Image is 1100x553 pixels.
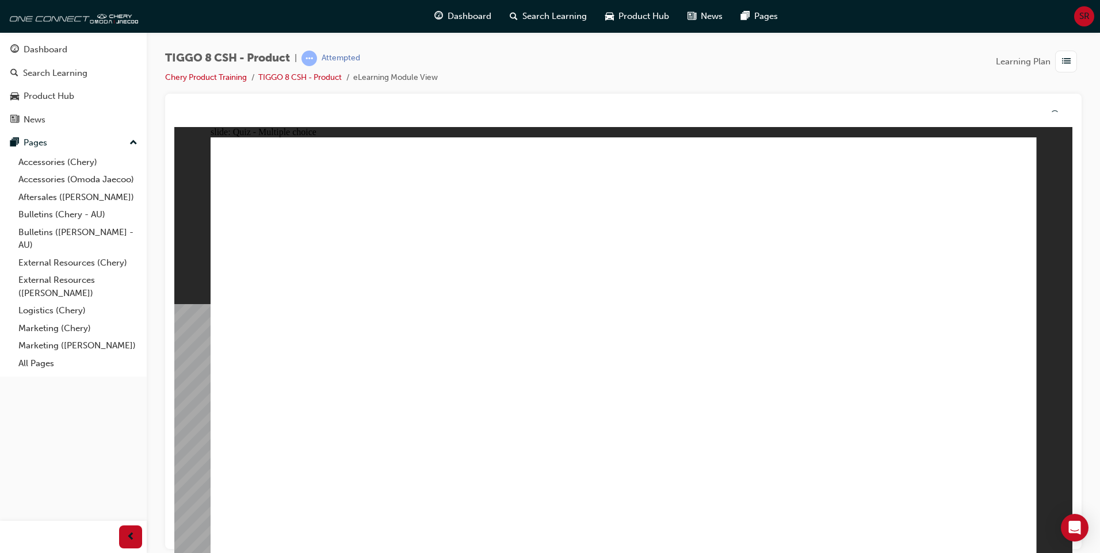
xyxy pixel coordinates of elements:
a: Accessories (Chery) [14,153,142,171]
a: news-iconNews [678,5,732,28]
span: pages-icon [10,138,19,148]
img: oneconnect [6,5,138,28]
div: Dashboard [24,43,67,56]
span: TIGGO 8 CSH - Product [165,52,290,65]
button: Learning Plan [996,51,1082,72]
a: car-iconProduct Hub [596,5,678,28]
button: SR [1074,6,1094,26]
span: learningRecordVerb_ATTEMPT-icon [301,51,317,66]
a: Product Hub [5,86,142,107]
button: DashboardSearch LearningProduct HubNews [5,37,142,132]
a: Bulletins (Chery - AU) [14,206,142,224]
div: Search Learning [23,67,87,80]
a: Bulletins ([PERSON_NAME] - AU) [14,224,142,254]
div: Attempted [322,53,360,64]
span: pages-icon [741,9,750,24]
span: guage-icon [434,9,443,24]
a: search-iconSearch Learning [501,5,596,28]
span: prev-icon [127,530,135,544]
a: guage-iconDashboard [425,5,501,28]
span: Pages [754,10,778,23]
span: guage-icon [10,45,19,55]
span: list-icon [1062,55,1071,69]
span: search-icon [510,9,518,24]
a: All Pages [14,355,142,372]
div: Pages [24,136,47,149]
span: car-icon [605,9,614,24]
span: Learning Plan [996,55,1051,68]
a: Search Learning [5,63,142,84]
span: up-icon [129,136,137,151]
a: Dashboard [5,39,142,60]
a: Aftersales ([PERSON_NAME]) [14,189,142,206]
span: | [295,52,297,65]
a: Marketing ([PERSON_NAME]) [14,337,142,355]
a: News [5,109,142,130]
div: Open Intercom Messenger [1061,514,1088,542]
a: pages-iconPages [732,5,787,28]
span: Search Learning [522,10,587,23]
span: SR [1079,10,1090,23]
a: External Resources ([PERSON_NAME]) [14,271,142,302]
a: Marketing (Chery) [14,320,142,337]
span: search-icon [10,68,18,79]
span: news-icon [687,9,696,24]
span: Product Hub [618,10,669,23]
a: Logistics (Chery) [14,302,142,320]
div: News [24,113,45,126]
span: news-icon [10,115,19,125]
button: Pages [5,132,142,153]
span: Dashboard [448,10,491,23]
li: eLearning Module View [353,71,438,85]
a: Chery Product Training [165,72,247,82]
a: External Resources (Chery) [14,254,142,272]
span: car-icon [10,91,19,102]
span: News [701,10,723,23]
div: Product Hub [24,90,74,103]
a: Accessories (Omoda Jaecoo) [14,171,142,189]
a: TIGGO 8 CSH - Product [258,72,342,82]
